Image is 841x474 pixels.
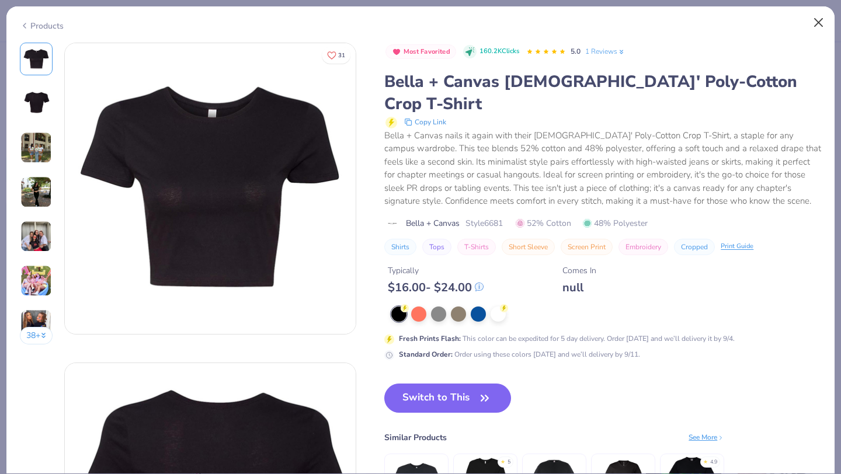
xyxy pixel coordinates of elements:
[22,45,50,73] img: Front
[384,219,400,228] img: brand logo
[502,239,555,255] button: Short Sleeve
[501,458,505,463] div: ★
[710,458,717,466] div: 4.9
[392,47,401,57] img: Most Favorited sort
[585,46,625,57] a: 1 Reviews
[20,20,64,32] div: Products
[22,89,50,117] img: Back
[20,327,53,344] button: 38+
[20,176,52,208] img: User generated content
[399,333,735,344] div: This color can be expedited for 5 day delivery. Order [DATE] and we’ll delivery it by 9/4.
[562,264,596,277] div: Comes In
[571,47,581,56] span: 5.0
[384,129,821,208] div: Bella + Canvas nails it again with their [DEMOGRAPHIC_DATA]' Poly-Cotton Crop T-Shirt, a staple f...
[399,349,640,360] div: Order using these colors [DATE] and we’ll delivery by 9/11.
[385,44,456,60] button: Badge Button
[479,47,519,57] span: 160.2K Clicks
[20,221,52,252] img: User generated content
[406,217,460,229] span: Bella + Canvas
[65,43,356,334] img: Front
[508,458,510,466] div: 5
[808,12,830,34] button: Close
[20,132,52,163] img: User generated content
[384,431,447,444] div: Similar Products
[384,71,821,115] div: Bella + Canvas [DEMOGRAPHIC_DATA]' Poly-Cotton Crop T-Shirt
[20,309,52,341] img: User generated content
[689,432,724,442] div: See More
[401,115,450,129] button: copy to clipboard
[422,239,451,255] button: Tops
[561,239,613,255] button: Screen Print
[457,239,496,255] button: T-Shirts
[399,350,453,359] strong: Standard Order :
[703,458,708,463] div: ★
[721,242,753,252] div: Print Guide
[388,264,484,277] div: Typically
[674,239,715,255] button: Cropped
[20,265,52,297] img: User generated content
[618,239,668,255] button: Embroidery
[562,280,596,295] div: null
[384,239,416,255] button: Shirts
[322,47,350,64] button: Like
[516,217,571,229] span: 52% Cotton
[526,43,566,61] div: 5.0 Stars
[399,334,461,343] strong: Fresh Prints Flash :
[388,280,484,295] div: $ 16.00 - $ 24.00
[384,384,511,413] button: Switch to This
[338,53,345,58] span: 31
[404,48,450,55] span: Most Favorited
[583,217,648,229] span: 48% Polyester
[465,217,503,229] span: Style 6681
